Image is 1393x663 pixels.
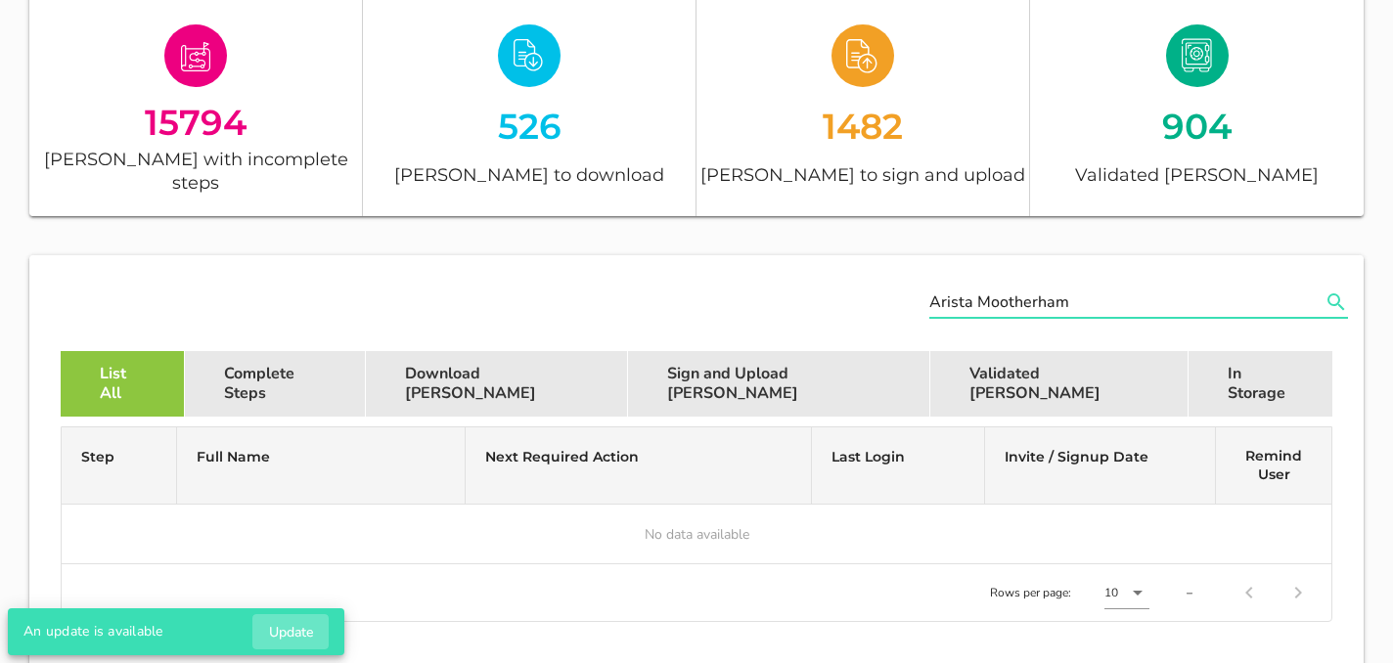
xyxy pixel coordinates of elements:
div: 10Rows per page: [1104,577,1149,608]
span: Step [81,448,114,465]
div: List All [61,351,185,417]
span: Update [268,623,313,641]
div: Download [PERSON_NAME] [366,351,628,417]
th: Next Required Action: Not sorted. Activate to sort ascending. [466,427,812,505]
div: 526 [363,106,696,148]
div: Complete Steps [185,351,366,417]
div: Rows per page: [990,564,1149,621]
button: Search name, email, testator ID or ID number appended action [1319,289,1354,315]
span: Last Login [831,448,905,465]
span: Invite / Signup Date [1005,448,1148,465]
div: [PERSON_NAME] to sign and upload [696,158,1029,193]
button: Update [252,614,329,649]
span: Next Required Action [485,448,639,465]
div: An update is available [8,608,245,655]
div: 904 [1030,106,1364,148]
th: Remind User [1216,427,1331,505]
div: [PERSON_NAME] with incomplete steps [29,149,362,193]
div: – [1187,584,1192,601]
div: 10 [1104,584,1118,601]
div: 15794 [29,106,362,138]
div: Sign and Upload [PERSON_NAME] [628,351,930,417]
th: Step: Not sorted. Activate to sort ascending. [62,427,177,505]
th: Invite / Signup Date: Not sorted. Activate to sort ascending. [985,427,1216,505]
div: In Storage [1189,351,1332,417]
div: 1482 [696,106,1029,148]
div: Validated [PERSON_NAME] [930,351,1189,417]
th: Full Name: Not sorted. Activate to sort ascending. [177,427,466,505]
td: No data available [62,505,1331,563]
div: [PERSON_NAME] to download [363,158,696,193]
div: Validated [PERSON_NAME] [1030,158,1364,193]
th: Last Login: Not sorted. Activate to sort ascending. [812,427,985,505]
span: Full Name [197,448,270,465]
span: Remind User [1245,447,1302,483]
